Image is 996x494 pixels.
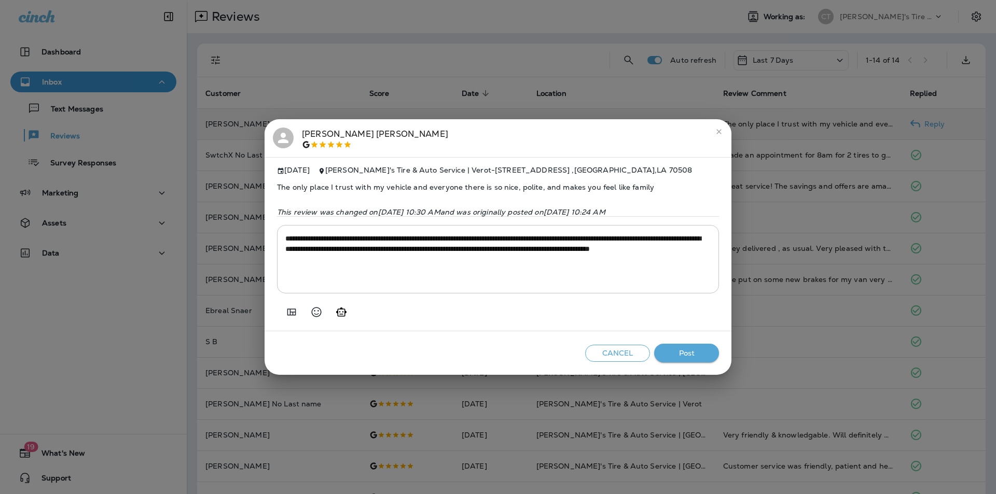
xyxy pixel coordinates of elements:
[277,175,719,200] span: The only place I trust with my vehicle and everyone there is so nice, polite, and makes you feel ...
[277,208,719,216] p: This review was changed on [DATE] 10:30 AM
[585,345,650,362] button: Cancel
[331,302,352,322] button: Generate AI response
[306,302,327,322] button: Select an emoji
[654,344,719,363] button: Post
[281,302,302,322] button: Add in a premade template
[277,166,310,175] span: [DATE]
[711,123,727,140] button: close
[302,128,448,149] div: [PERSON_NAME] [PERSON_NAME]
[440,207,605,217] span: and was originally posted on [DATE] 10:24 AM
[325,165,692,175] span: [PERSON_NAME]'s Tire & Auto Service | Verot - [STREET_ADDRESS] , [GEOGRAPHIC_DATA] , LA 70508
